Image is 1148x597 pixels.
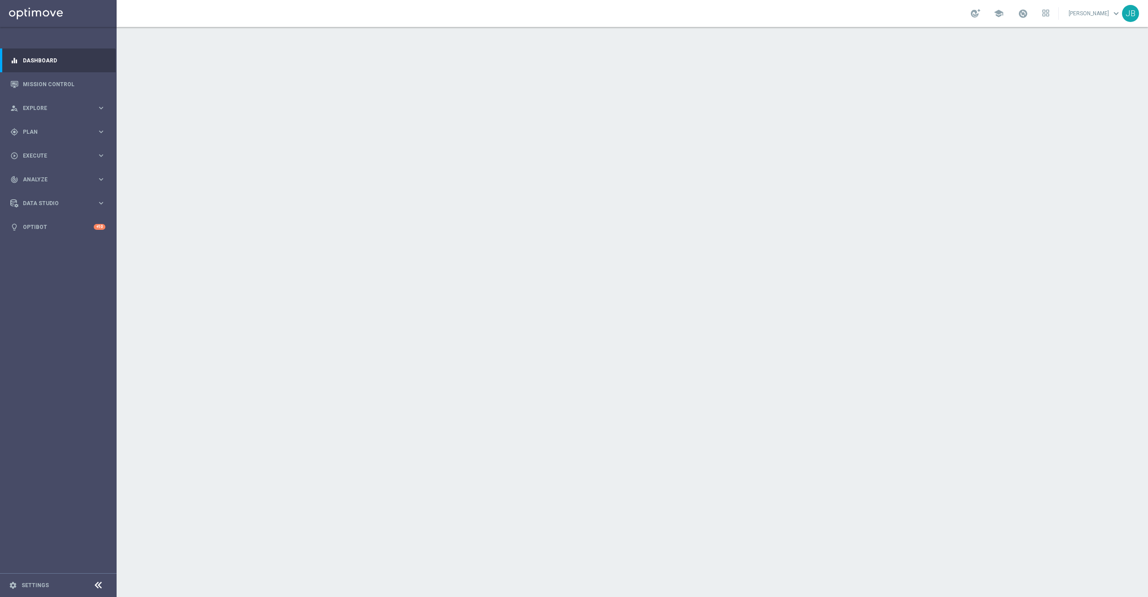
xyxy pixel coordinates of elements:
div: Optibot [10,215,105,239]
i: person_search [10,104,18,112]
i: keyboard_arrow_right [97,199,105,207]
i: keyboard_arrow_right [97,104,105,112]
div: Analyze [10,176,97,184]
i: settings [9,581,17,589]
i: equalizer [10,57,18,65]
i: keyboard_arrow_right [97,151,105,160]
button: play_circle_outline Execute keyboard_arrow_right [10,152,106,159]
div: +10 [94,224,105,230]
a: Dashboard [23,48,105,72]
button: equalizer Dashboard [10,57,106,64]
i: play_circle_outline [10,152,18,160]
div: Dashboard [10,48,105,72]
button: gps_fixed Plan keyboard_arrow_right [10,128,106,136]
button: lightbulb Optibot +10 [10,224,106,231]
a: Optibot [23,215,94,239]
button: track_changes Analyze keyboard_arrow_right [10,176,106,183]
i: gps_fixed [10,128,18,136]
i: keyboard_arrow_right [97,127,105,136]
button: Mission Control [10,81,106,88]
span: Plan [23,129,97,135]
i: keyboard_arrow_right [97,175,105,184]
i: lightbulb [10,223,18,231]
span: Data Studio [23,201,97,206]
a: Settings [22,583,49,588]
div: Plan [10,128,97,136]
span: Analyze [23,177,97,182]
span: Execute [23,153,97,158]
div: Explore [10,104,97,112]
span: school [994,9,1004,18]
span: Explore [23,105,97,111]
div: JB [1122,5,1139,22]
span: keyboard_arrow_down [1111,9,1121,18]
div: Execute [10,152,97,160]
i: track_changes [10,176,18,184]
a: [PERSON_NAME]keyboard_arrow_down [1068,7,1122,20]
button: person_search Explore keyboard_arrow_right [10,105,106,112]
div: Mission Control [10,72,105,96]
div: Data Studio [10,199,97,207]
a: Mission Control [23,72,105,96]
button: Data Studio keyboard_arrow_right [10,200,106,207]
